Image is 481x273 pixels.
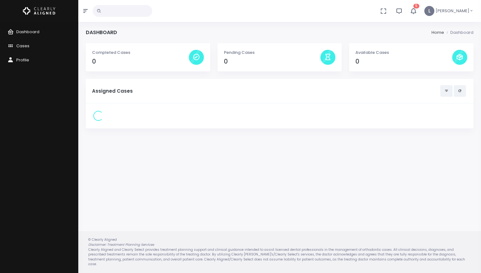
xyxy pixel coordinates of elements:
[444,29,473,36] li: Dashboard
[88,242,154,247] em: Disclaimer: Treatment Planning Services
[424,6,434,16] span: L
[413,4,419,8] span: 5
[82,237,477,267] div: © Clearly Aligned Clearly Aligned and Clearly Select provides treatment planning support and clin...
[92,58,189,65] h4: 0
[16,29,39,35] span: Dashboard
[92,49,189,56] p: Completed Cases
[23,4,55,18] img: Logo Horizontal
[355,58,452,65] h4: 0
[86,29,117,35] h4: Dashboard
[432,29,444,36] li: Home
[355,49,452,56] p: Available Cases
[224,49,321,56] p: Pending Cases
[16,43,29,49] span: Cases
[436,8,469,14] span: [PERSON_NAME]
[224,58,321,65] h4: 0
[92,88,440,94] h5: Assigned Cases
[16,57,29,63] span: Profile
